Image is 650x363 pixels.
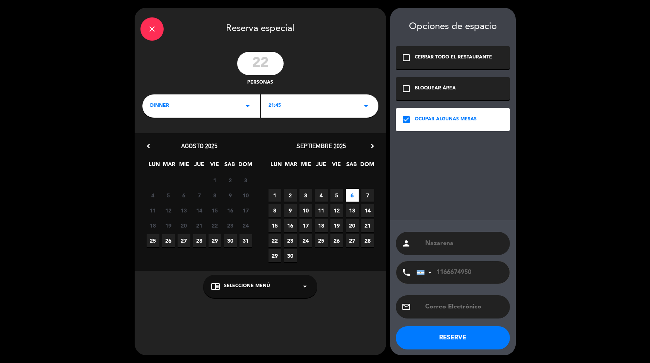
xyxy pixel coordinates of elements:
input: Nombre [424,238,504,249]
span: 26 [162,234,175,247]
span: 17 [299,219,312,232]
span: 7 [361,189,374,202]
div: BLOQUEAR ÁREA [415,85,456,92]
span: 10 [299,204,312,217]
span: 7 [193,189,206,202]
span: VIE [208,160,221,173]
span: 13 [178,204,190,217]
input: Correo Electrónico [424,301,504,312]
span: DOM [360,160,373,173]
span: 10 [239,189,252,202]
span: 15 [209,204,221,217]
span: VIE [330,160,343,173]
span: MAR [163,160,176,173]
span: MIE [300,160,313,173]
i: person [402,239,411,248]
i: chevron_left [144,142,152,150]
i: check_box_outline_blank [402,84,411,93]
span: 3 [239,174,252,187]
input: 0 [237,52,284,75]
span: 21:45 [269,102,281,110]
span: 16 [224,204,237,217]
span: 22 [209,219,221,232]
div: Reserva especial [135,8,386,48]
input: Teléfono [416,261,501,284]
span: 24 [239,219,252,232]
span: 14 [193,204,206,217]
i: check_box [402,115,411,124]
div: Argentina: +54 [417,262,434,283]
span: 29 [269,249,281,262]
span: 19 [162,219,175,232]
span: DINNER [150,102,169,110]
span: JUE [315,160,328,173]
span: 21 [193,219,206,232]
span: 20 [346,219,359,232]
span: DOM [238,160,251,173]
span: 18 [147,219,159,232]
span: 2 [224,174,237,187]
span: 13 [346,204,359,217]
span: 2 [284,189,297,202]
button: RESERVE [396,326,510,349]
span: 1 [269,189,281,202]
span: personas [247,79,273,87]
span: 6 [346,189,359,202]
span: SAB [345,160,358,173]
span: 6 [178,189,190,202]
span: 9 [284,204,297,217]
i: check_box_outline_blank [402,53,411,62]
span: LUN [148,160,161,173]
span: JUE [193,160,206,173]
span: 22 [269,234,281,247]
span: 28 [193,234,206,247]
span: 8 [209,189,221,202]
span: 27 [178,234,190,247]
div: OCUPAR ALGUNAS MESAS [415,116,477,123]
i: email [402,302,411,312]
span: Seleccione Menú [224,283,270,290]
span: 20 [178,219,190,232]
span: septiembre 2025 [296,142,346,150]
span: 23 [284,234,297,247]
span: 3 [299,189,312,202]
span: 29 [209,234,221,247]
i: arrow_drop_down [361,101,371,111]
span: 25 [315,234,328,247]
span: 12 [162,204,175,217]
span: 16 [284,219,297,232]
i: close [147,24,157,34]
span: 28 [361,234,374,247]
span: 31 [239,234,252,247]
span: agosto 2025 [181,142,217,150]
i: phone [402,268,411,277]
div: CERRAR TODO EL RESTAURANTE [415,54,492,62]
span: 14 [361,204,374,217]
i: chrome_reader_mode [211,282,220,291]
span: 5 [330,189,343,202]
span: 27 [346,234,359,247]
span: 30 [224,234,237,247]
span: MIE [178,160,191,173]
span: 24 [299,234,312,247]
span: 11 [315,204,328,217]
span: 4 [147,189,159,202]
span: SAB [223,160,236,173]
span: 23 [224,219,237,232]
span: 8 [269,204,281,217]
span: 19 [330,219,343,232]
span: 21 [361,219,374,232]
span: LUN [270,160,282,173]
span: 12 [330,204,343,217]
span: 17 [239,204,252,217]
span: 15 [269,219,281,232]
div: Opciones de espacio [396,21,510,33]
span: MAR [285,160,298,173]
span: 1 [209,174,221,187]
span: 18 [315,219,328,232]
i: arrow_drop_down [300,282,310,291]
i: chevron_right [368,142,376,150]
span: 11 [147,204,159,217]
span: 4 [315,189,328,202]
span: 25 [147,234,159,247]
